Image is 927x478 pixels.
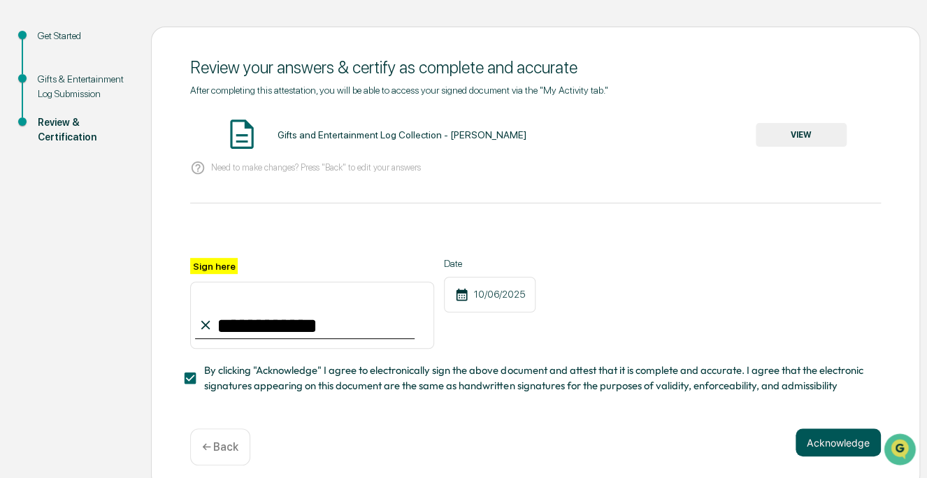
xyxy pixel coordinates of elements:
div: 🗄️ [101,178,113,189]
button: Start new chat [238,111,254,128]
div: Review & Certification [38,115,129,145]
button: Acknowledge [796,428,881,456]
div: 🔎 [14,204,25,215]
p: Need to make changes? Press "Back" to edit your answers [211,162,421,173]
button: VIEW [756,123,847,147]
span: By clicking "Acknowledge" I agree to electronically sign the above document and attest that it is... [204,363,870,394]
div: Gifts & Entertainment Log Submission [38,72,129,101]
div: We're available if you need us! [48,121,177,132]
span: Data Lookup [28,203,88,217]
label: Date [444,258,536,269]
span: Attestations [115,176,173,190]
div: Get Started [38,29,129,43]
img: Document Icon [224,117,259,152]
div: 10/06/2025 [444,277,536,312]
div: Review your answers & certify as complete and accurate [190,57,881,78]
img: 1746055101610-c473b297-6a78-478c-a979-82029cc54cd1 [14,107,39,132]
p: ← Back [202,440,238,454]
a: 🖐️Preclearance [8,171,96,196]
span: Pylon [139,237,169,247]
a: 🔎Data Lookup [8,197,94,222]
div: Gifts and Entertainment Log Collection - [PERSON_NAME] [277,129,526,140]
p: How can we help? [14,29,254,52]
div: Start new chat [48,107,229,121]
span: After completing this attestation, you will be able to access your signed document via the "My Ac... [190,85,608,96]
a: Powered byPylon [99,236,169,247]
span: Preclearance [28,176,90,190]
iframe: Open customer support [882,432,920,470]
label: Sign here [190,258,238,274]
a: 🗄️Attestations [96,171,179,196]
div: 🖐️ [14,178,25,189]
